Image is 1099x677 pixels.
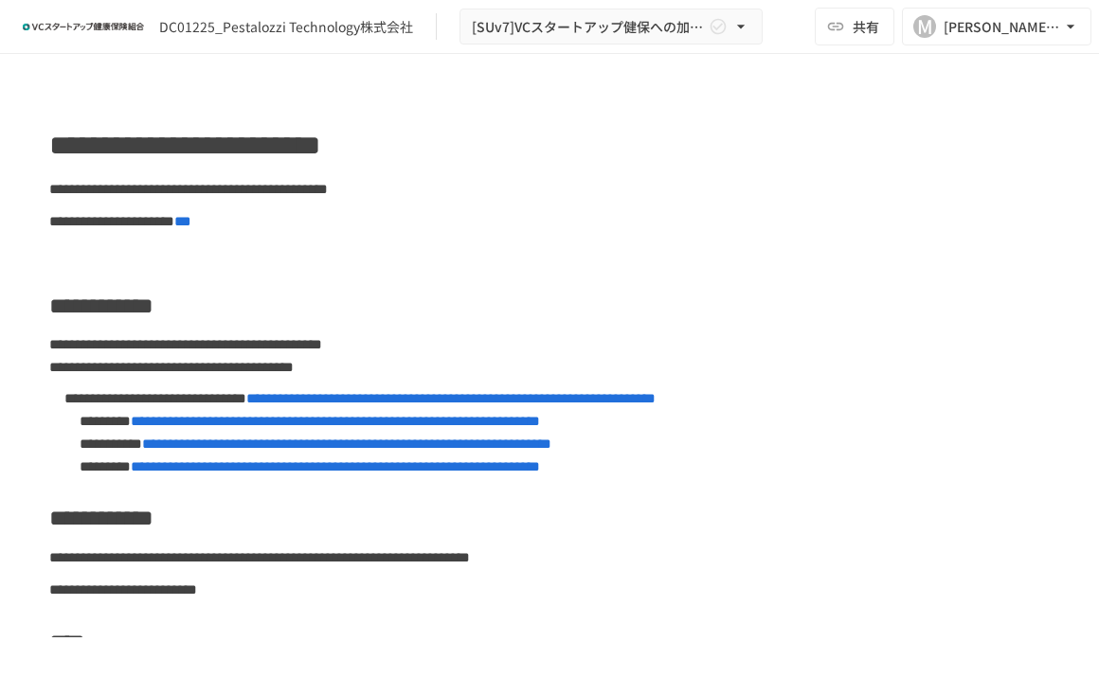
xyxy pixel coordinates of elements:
span: [SUv7]VCスタートアップ健保への加入申請手続き [472,15,705,39]
button: 共有 [815,8,894,45]
div: DC01225_Pestalozzi Technology株式会社 [159,17,413,37]
button: M[PERSON_NAME][EMAIL_ADDRESS][PERSON_NAME][PERSON_NAME][DOMAIN_NAME] [902,8,1091,45]
div: [PERSON_NAME][EMAIL_ADDRESS][PERSON_NAME][PERSON_NAME][DOMAIN_NAME] [944,15,1061,39]
img: ZDfHsVrhrXUoWEWGWYf8C4Fv4dEjYTEDCNvmL73B7ox [23,11,144,42]
span: 共有 [853,16,879,37]
button: [SUv7]VCスタートアップ健保への加入申請手続き [459,9,763,45]
div: M [913,15,936,38]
